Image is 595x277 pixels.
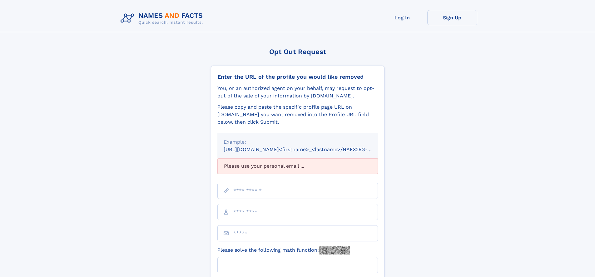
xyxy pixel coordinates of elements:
div: Example: [224,138,372,146]
div: Opt Out Request [211,48,384,56]
small: [URL][DOMAIN_NAME]<firstname>_<lastname>/NAF325G-xxxxxxxx [224,146,390,152]
div: Please copy and paste the specific profile page URL on [DOMAIN_NAME] you want removed into the Pr... [217,103,378,126]
div: Please use your personal email ... [217,158,378,174]
div: You, or an authorized agent on your behalf, may request to opt-out of the sale of your informatio... [217,85,378,100]
img: Logo Names and Facts [118,10,208,27]
a: Log In [377,10,427,25]
div: Enter the URL of the profile you would like removed [217,73,378,80]
label: Please solve the following math function: [217,246,350,255]
a: Sign Up [427,10,477,25]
